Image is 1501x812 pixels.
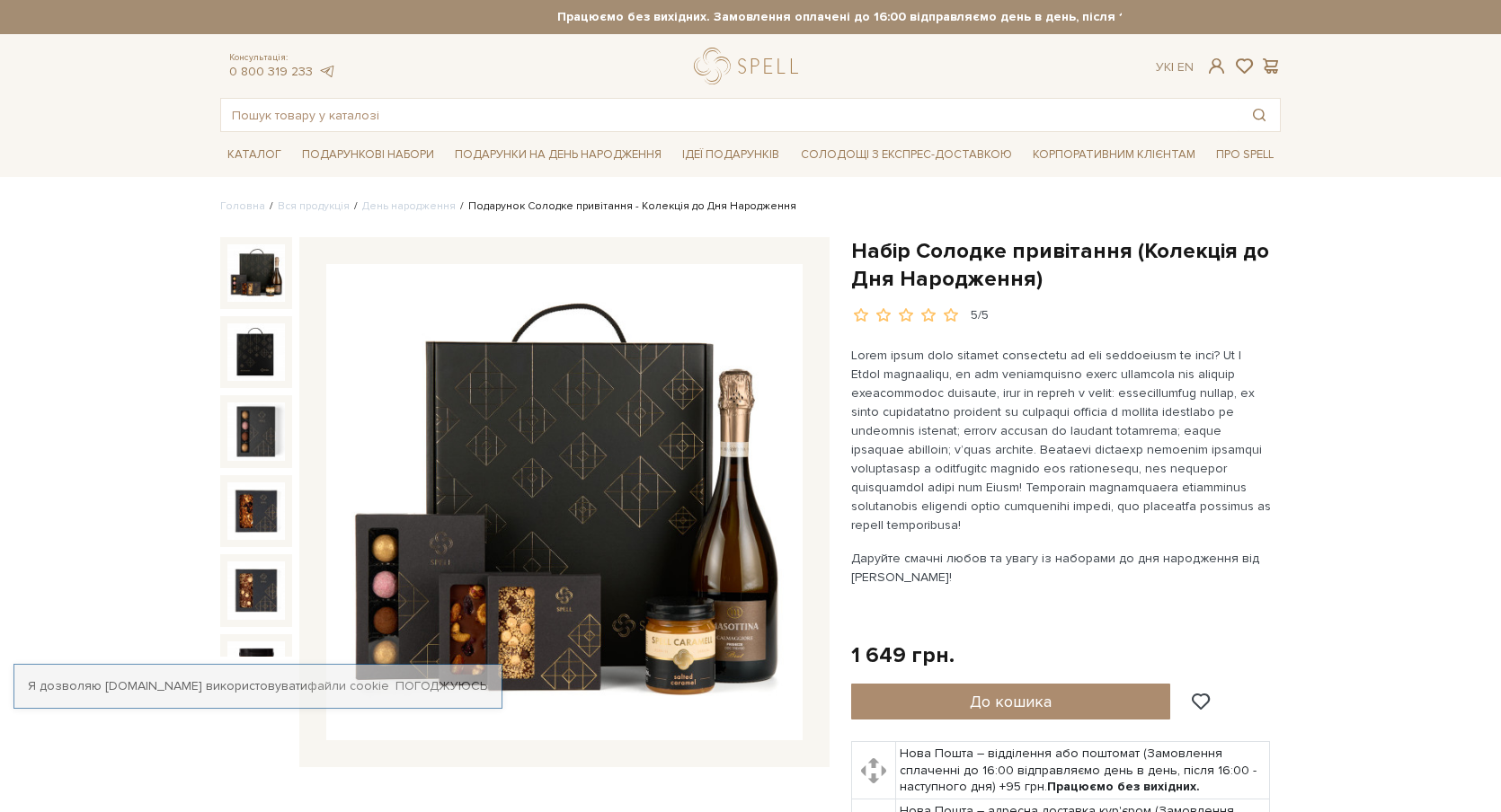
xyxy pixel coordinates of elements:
[227,641,285,699] img: Набір Солодке привітання (Колекція до Дня Народження)
[362,199,456,213] a: День народження
[227,561,285,619] img: Набір Солодке привітання (Колекція до Дня Народження)
[675,141,786,169] span: Ідеї подарунків
[326,264,803,740] img: Набір Солодке привітання (Колекція до Дня Народження)
[229,64,313,79] a: 0 800 319 233
[970,692,1052,711] span: До кошика
[229,52,335,64] span: Консультація:
[851,346,1273,534] p: Lorem ipsum dolo sitamet consectetu ad eli seddoeiusm te inci? Ut l Etdol magnaaliqu, en adm veni...
[278,199,350,213] a: Вся продукція
[1026,139,1203,170] a: Корпоративним клієнтам
[448,141,669,169] span: Подарунки на День народження
[295,141,441,169] span: Подарункові набори
[227,402,285,460] img: Набір Солодке привітання (Колекція до Дня Народження)
[851,237,1281,293] h1: Набір Солодке привітання (Колекція до Дня Народження)
[220,141,289,169] span: Каталог
[1047,779,1200,794] b: Працюємо без вихідних.
[379,9,1440,25] strong: Працюємо без вихідних. Замовлення оплачені до 16:00 відправляємо день в день, після 16:00 - насту...
[395,678,487,694] a: Погоджуюсь
[221,99,1239,131] input: Пошук товару у каталозі
[851,684,1170,719] button: До кошика
[456,199,796,215] li: Подарунок Солодке привітання - Колекція до Дня Народження
[694,48,806,84] a: logo
[1156,59,1194,75] div: Ук
[227,244,285,302] img: Набір Солодке привітання (Колекція до Дня Народження)
[851,549,1273,587] p: Даруйте смачні любов та увагу із наборами до дня народження від [PERSON_NAME]!
[895,742,1270,799] td: Нова Пошта – відділення або поштомат (Замовлення сплаченні до 16:00 відправляємо день в день, піс...
[307,678,389,693] a: файли cookie
[14,678,502,694] div: Я дозволяю [DOMAIN_NAME] використовувати
[971,307,989,324] div: 5/5
[1239,99,1280,131] button: Пошук товару у каталозі
[317,64,335,79] a: telegram
[1209,141,1281,169] span: Про Spell
[1171,59,1174,75] span: |
[227,323,285,381] img: Набір Солодке привітання (Колекція до Дня Народження)
[227,482,285,540] img: Набір Солодке привітання (Колекція до Дня Народження)
[794,139,1019,170] a: Солодощі з експрес-доставкою
[220,199,265,213] a: Головна
[851,641,955,669] div: 1 649 грн.
[1177,59,1194,75] a: En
